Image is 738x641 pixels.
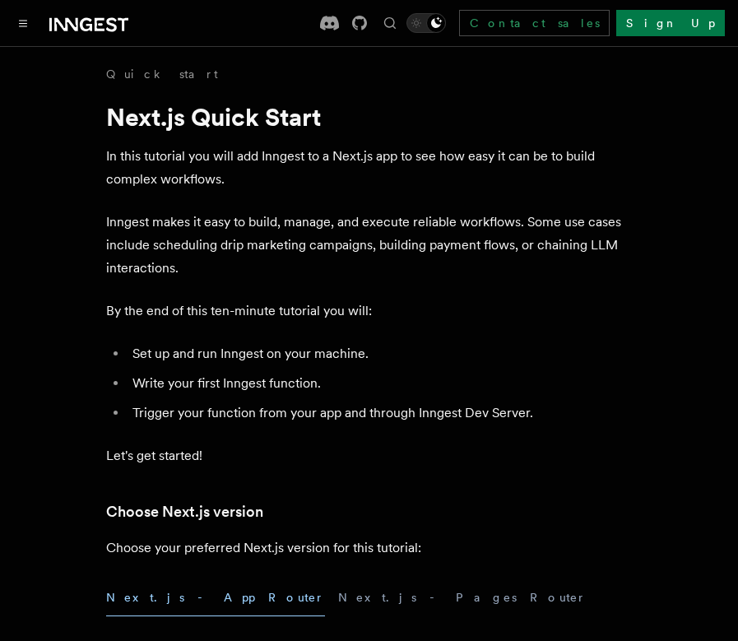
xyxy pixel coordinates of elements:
li: Set up and run Inngest on your machine. [128,342,633,365]
a: Quick start [106,66,218,82]
p: By the end of this ten-minute tutorial you will: [106,300,633,323]
p: Choose your preferred Next.js version for this tutorial: [106,536,633,560]
button: Toggle navigation [13,13,33,33]
a: Choose Next.js version [106,500,263,523]
button: Next.js - Pages Router [338,579,587,616]
a: Contact sales [459,10,610,36]
li: Trigger your function from your app and through Inngest Dev Server. [128,402,633,425]
button: Find something... [380,13,400,33]
h1: Next.js Quick Start [106,102,633,132]
p: Inngest makes it easy to build, manage, and execute reliable workflows. Some use cases include sc... [106,211,633,280]
p: In this tutorial you will add Inngest to a Next.js app to see how easy it can be to build complex... [106,145,633,191]
button: Next.js - App Router [106,579,325,616]
button: Toggle dark mode [406,13,446,33]
li: Write your first Inngest function. [128,372,633,395]
a: Sign Up [616,10,725,36]
p: Let's get started! [106,444,633,467]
